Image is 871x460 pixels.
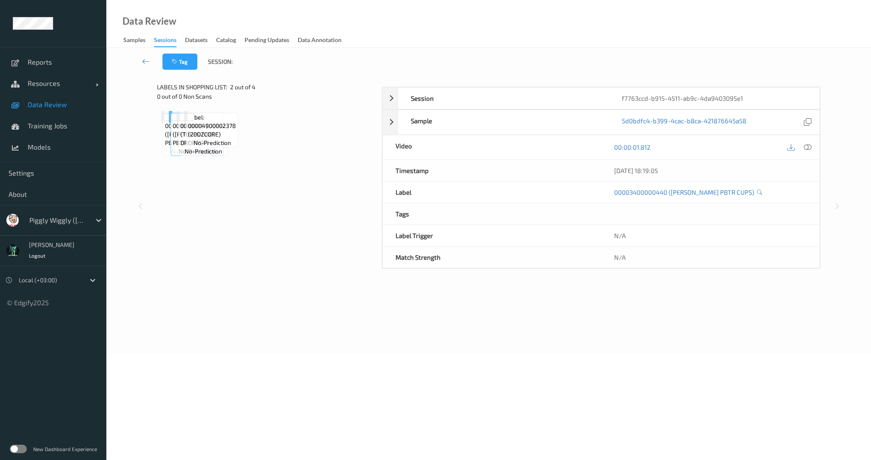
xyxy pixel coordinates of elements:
a: Sessions [154,34,185,47]
span: Label: 00004111600592 (TOPPS JUICE DROP POP) [180,113,226,147]
div: f7763ccd-b915-4511-ab9c-4da9403095e1 [609,88,820,109]
a: Catalog [216,34,245,46]
div: Samples [123,36,145,46]
a: 00:00:01.812 [614,143,650,151]
div: [DATE] 18:19:05 [614,166,807,175]
a: Data Annotation [298,34,350,46]
div: Tags [383,203,601,224]
button: Tag [162,54,197,70]
div: Timestamp [383,160,601,181]
div: Label Trigger [383,225,601,246]
span: Labels in shopping list: [157,83,227,91]
a: 00003400000440 ([PERSON_NAME] PBTR CUPS) [614,188,754,196]
span: Session: [208,57,233,66]
div: Session [398,88,609,109]
div: Sessions [154,36,176,47]
div: Label [383,182,601,203]
a: Samples [123,34,154,46]
span: Label: 00003400000440 ([PERSON_NAME] PBTR CUPS) [165,113,214,147]
div: Data Review [122,17,176,26]
div: Data Annotation [298,36,342,46]
div: Catalog [216,36,236,46]
div: 0 out of 0 Non Scans [157,92,376,101]
span: no-prediction [185,147,222,156]
span: no-prediction [194,139,231,147]
div: N/A [601,247,820,268]
a: Datasets [185,34,216,46]
span: Label: 00004900002378 (20OZCORE) [188,113,236,139]
div: Match Strength [383,247,601,268]
div: Sample [398,110,609,134]
span: 2 out of 4 [230,83,256,91]
a: Pending Updates [245,34,298,46]
span: Label: 00003400000440 ([PERSON_NAME] PBTR CUPS) [173,113,222,147]
div: Video [383,135,601,159]
div: Pending Updates [245,36,289,46]
div: Sessionf7763ccd-b915-4511-ab9c-4da9403095e1 [382,87,820,109]
div: N/A [601,225,820,246]
div: Datasets [185,36,208,46]
a: 5d0bdfc4-b399-4cac-b8ca-421876645a58 [622,116,746,128]
div: Sample5d0bdfc4-b399-4cac-b8ca-421876645a58 [382,110,820,135]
